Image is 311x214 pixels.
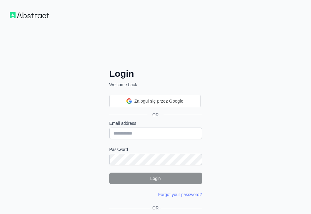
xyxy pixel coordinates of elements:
[109,95,201,107] div: Zaloguj się przez Google
[109,146,202,153] label: Password
[147,112,164,118] span: OR
[109,173,202,184] button: Login
[158,192,202,197] a: Forgot your password?
[109,120,202,126] label: Email address
[109,82,202,88] p: Welcome back
[150,205,161,211] span: OR
[109,68,202,79] h2: Login
[134,98,183,104] span: Zaloguj się przez Google
[10,12,49,18] img: Workflow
